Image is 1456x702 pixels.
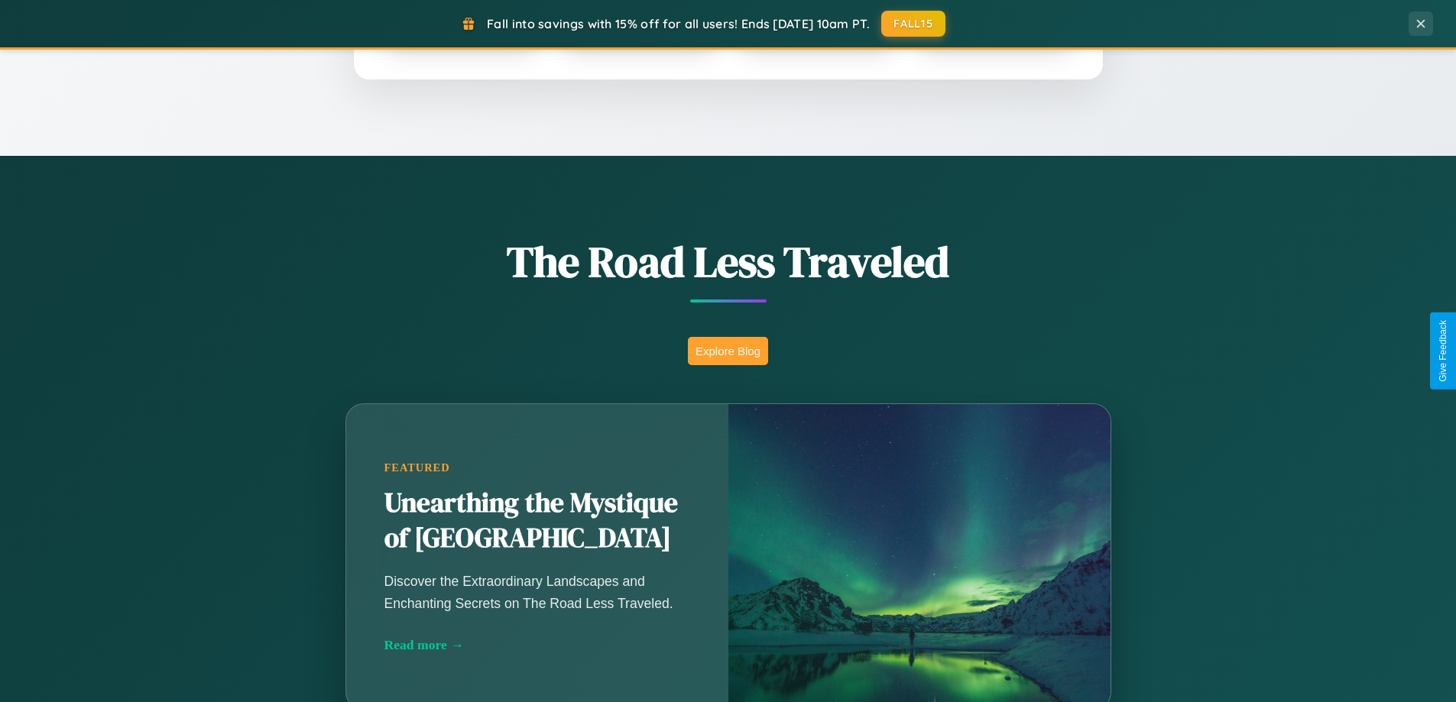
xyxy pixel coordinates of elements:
button: Explore Blog [688,337,768,365]
h2: Unearthing the Mystique of [GEOGRAPHIC_DATA] [384,486,690,556]
div: Read more → [384,637,690,653]
span: Fall into savings with 15% off for all users! Ends [DATE] 10am PT. [487,16,870,31]
h1: The Road Less Traveled [270,232,1187,291]
p: Discover the Extraordinary Landscapes and Enchanting Secrets on The Road Less Traveled. [384,571,690,613]
div: Featured [384,461,690,474]
button: FALL15 [881,11,945,37]
div: Give Feedback [1438,320,1448,382]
